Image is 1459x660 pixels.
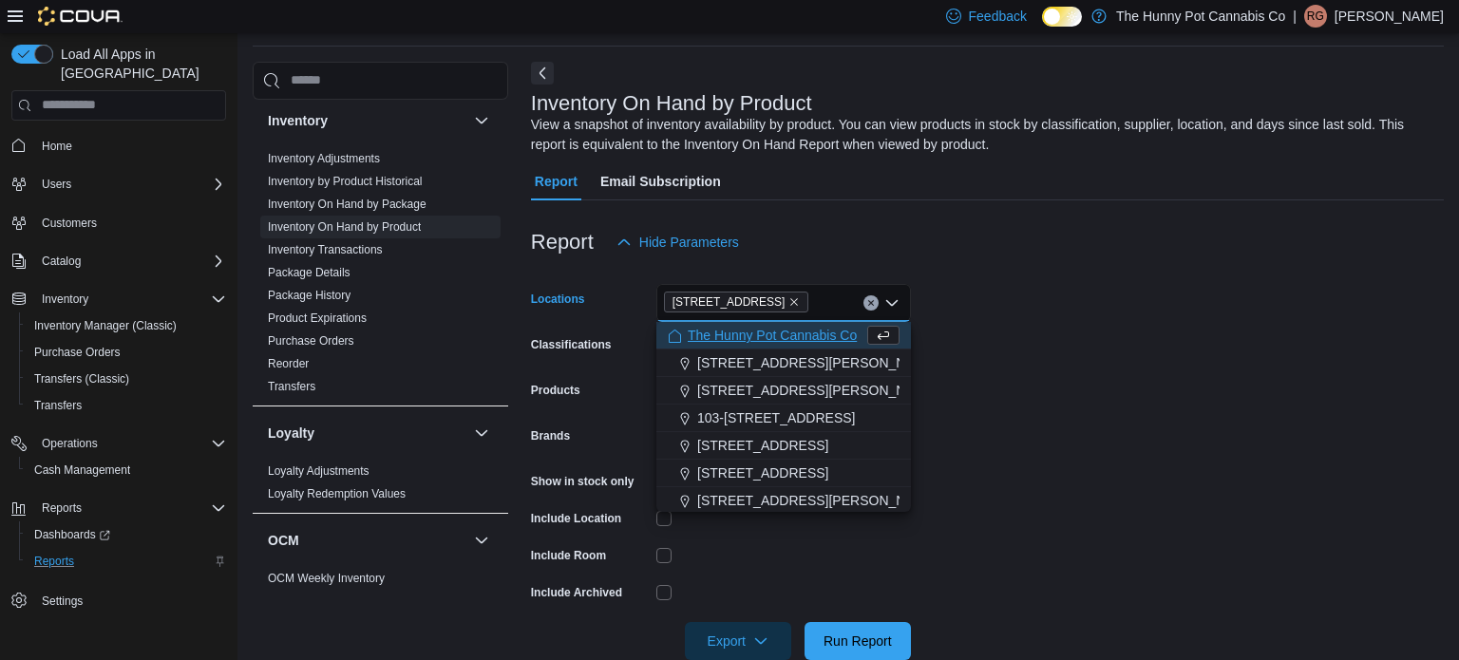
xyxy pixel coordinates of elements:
[19,548,234,575] button: Reports
[1304,5,1327,28] div: Ryckolos Griffiths
[639,233,739,252] span: Hide Parameters
[1335,5,1444,28] p: [PERSON_NAME]
[4,286,234,312] button: Inventory
[34,250,226,273] span: Catalog
[34,432,105,455] button: Operations
[4,171,234,198] button: Users
[27,394,226,417] span: Transfers
[34,497,89,519] button: Reports
[268,486,406,501] span: Loyalty Redemption Values
[268,289,351,302] a: Package History
[19,339,234,366] button: Purchase Orders
[268,572,385,585] a: OCM Weekly Inventory
[268,242,383,257] span: Inventory Transactions
[42,436,98,451] span: Operations
[27,523,118,546] a: Dashboards
[268,266,351,279] a: Package Details
[268,220,421,234] a: Inventory On Hand by Product
[27,523,226,546] span: Dashboards
[697,436,828,455] span: [STREET_ADDRESS]
[685,622,791,660] button: Export
[268,311,367,325] a: Product Expirations
[531,474,635,489] label: Show in stock only
[1042,7,1082,27] input: Dark Mode
[268,464,369,478] a: Loyalty Adjustments
[268,334,354,348] a: Purchase Orders
[884,295,900,311] button: Close list of options
[268,357,309,370] a: Reorder
[268,379,315,394] span: Transfers
[268,288,351,303] span: Package History
[531,292,585,307] label: Locations
[268,571,385,586] span: OCM Weekly Inventory
[42,292,88,307] span: Inventory
[688,326,857,345] span: The Hunny Pot Cannabis Co
[470,529,493,552] button: OCM
[19,312,234,339] button: Inventory Manager (Classic)
[34,497,226,519] span: Reports
[268,531,299,550] h3: OCM
[42,216,97,231] span: Customers
[268,111,328,130] h3: Inventory
[34,134,226,158] span: Home
[4,430,234,457] button: Operations
[531,383,580,398] label: Products
[268,487,406,500] a: Loyalty Redemption Values
[27,368,226,390] span: Transfers (Classic)
[42,594,83,609] span: Settings
[27,314,184,337] a: Inventory Manager (Classic)
[19,457,234,483] button: Cash Management
[531,231,594,254] h3: Report
[268,174,423,189] span: Inventory by Product Historical
[34,432,226,455] span: Operations
[268,152,380,165] a: Inventory Adjustments
[1293,5,1297,28] p: |
[805,622,911,660] button: Run Report
[697,463,828,482] span: [STREET_ADDRESS]
[34,588,226,612] span: Settings
[656,405,911,432] button: 103-[STREET_ADDRESS]
[656,432,911,460] button: [STREET_ADDRESS]
[268,356,309,371] span: Reorder
[788,296,800,308] button: Remove 145 Silver Reign Dr from selection in this group
[27,550,82,573] a: Reports
[53,45,226,83] span: Load All Apps in [GEOGRAPHIC_DATA]
[34,288,96,311] button: Inventory
[268,463,369,479] span: Loyalty Adjustments
[4,248,234,274] button: Catalog
[42,139,72,154] span: Home
[531,62,554,85] button: Next
[268,380,315,393] a: Transfers
[34,212,104,235] a: Customers
[609,223,747,261] button: Hide Parameters
[531,92,812,115] h3: Inventory On Hand by Product
[531,511,621,526] label: Include Location
[656,349,911,377] button: [STREET_ADDRESS][PERSON_NAME]
[531,585,622,600] label: Include Archived
[27,394,89,417] a: Transfers
[34,173,226,196] span: Users
[531,115,1434,155] div: View a snapshot of inventory availability by product. You can view products in stock by classific...
[34,371,129,387] span: Transfers (Classic)
[34,527,110,542] span: Dashboards
[19,366,234,392] button: Transfers (Classic)
[253,460,508,513] div: Loyalty
[531,337,612,352] label: Classifications
[268,219,421,235] span: Inventory On Hand by Product
[268,265,351,280] span: Package Details
[27,341,128,364] a: Purchase Orders
[34,318,177,333] span: Inventory Manager (Classic)
[697,353,938,372] span: [STREET_ADDRESS][PERSON_NAME]
[697,381,938,400] span: [STREET_ADDRESS][PERSON_NAME]
[656,460,911,487] button: [STREET_ADDRESS]
[697,491,938,510] span: [STREET_ADDRESS][PERSON_NAME]
[42,254,81,269] span: Catalog
[19,521,234,548] a: Dashboards
[4,132,234,160] button: Home
[4,209,234,236] button: Customers
[531,548,606,563] label: Include Room
[1307,5,1324,28] span: RG
[600,162,721,200] span: Email Subscription
[268,197,426,212] span: Inventory On Hand by Package
[1042,27,1043,28] span: Dark Mode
